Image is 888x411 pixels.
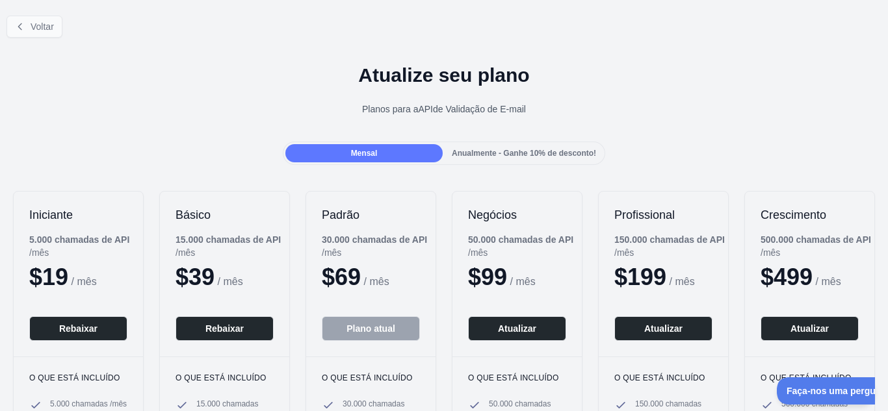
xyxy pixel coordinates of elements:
[358,64,529,86] font: Atualize seu plano
[418,104,433,114] font: API
[433,104,526,114] font: de Validação de E-mail
[362,104,418,114] font: Planos para a
[10,8,112,19] font: Faça-nos uma pergunta
[777,377,875,405] iframe: Alternar suporte ao cliente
